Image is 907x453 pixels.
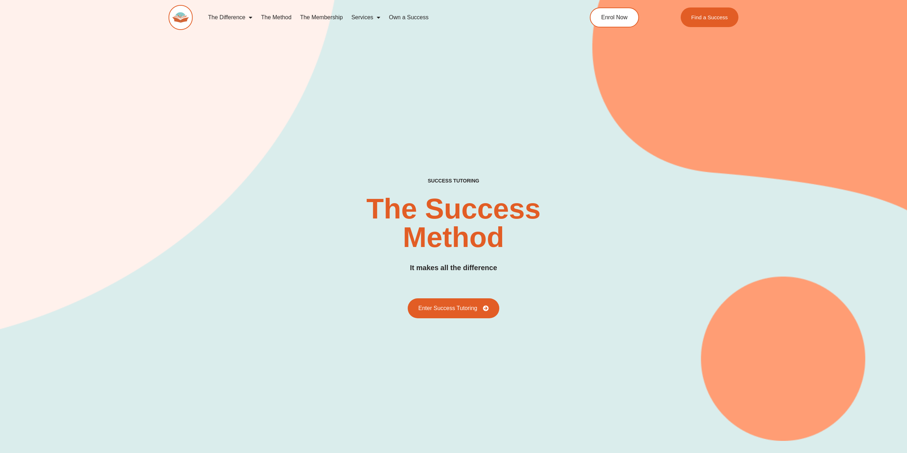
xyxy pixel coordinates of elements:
a: Enter Success Tutoring [408,298,499,318]
a: The Method [257,9,295,26]
a: The Difference [204,9,257,26]
span: Enter Success Tutoring [418,305,477,311]
span: Find a Success [691,15,728,20]
a: Find a Success [681,7,739,27]
a: Services [347,9,385,26]
h3: It makes all the difference [410,262,497,273]
span: Enrol Now [601,15,628,20]
h2: The Success Method [325,195,583,252]
a: The Membership [296,9,347,26]
nav: Menu [204,9,557,26]
a: Enrol Now [590,7,639,27]
a: Own a Success [385,9,433,26]
h4: SUCCESS TUTORING​ [369,178,538,184]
